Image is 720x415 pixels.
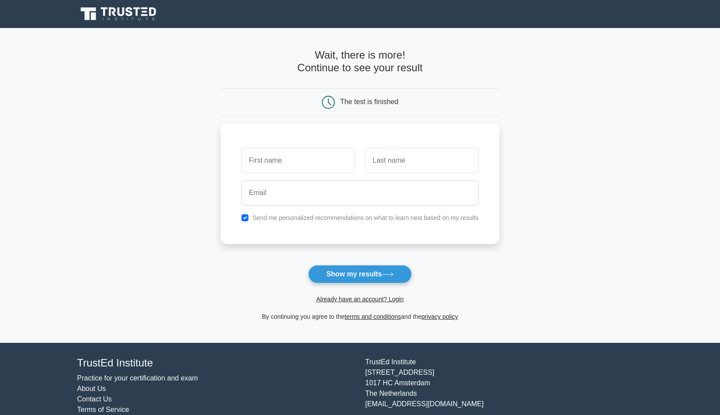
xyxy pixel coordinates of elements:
a: privacy policy [421,313,458,320]
a: Contact Us [77,395,112,403]
h4: TrustEd Institute [77,357,355,370]
input: Email [241,180,479,206]
a: Practice for your certification and exam [77,374,198,382]
button: Show my results [308,265,411,283]
a: terms and conditions [344,313,401,320]
input: First name [241,148,355,173]
h4: Wait, there is more! Continue to see your result [220,49,500,74]
input: Last name [365,148,479,173]
div: By continuing you agree to the and the [215,311,505,322]
a: Terms of Service [77,406,129,413]
div: The test is finished [340,98,398,105]
a: Already have an account? Login [316,296,403,303]
label: Send me personalized recommendations on what to learn next based on my results [252,214,479,221]
a: About Us [77,385,106,392]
